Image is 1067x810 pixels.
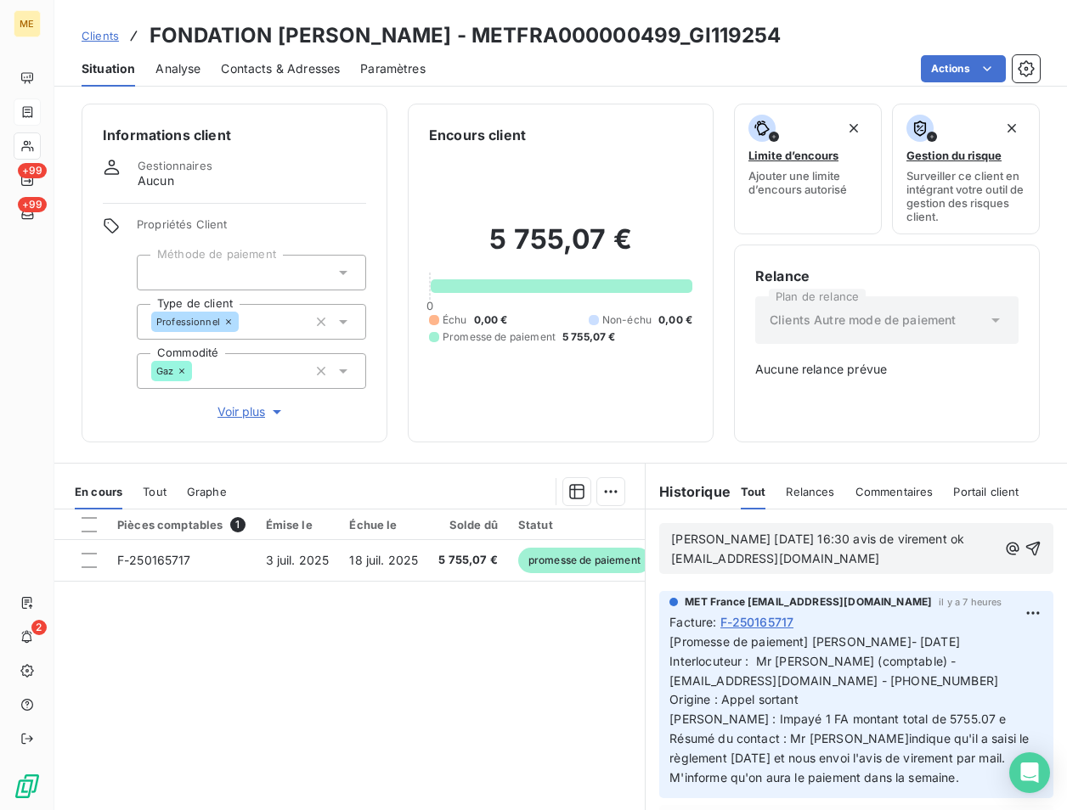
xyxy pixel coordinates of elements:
span: Échu [443,312,467,328]
span: F-250165717 [117,553,191,567]
h6: Encours client [429,125,526,145]
span: Facture : [669,613,716,631]
span: Clients [82,29,119,42]
span: +99 [18,197,47,212]
div: Échue le [349,518,418,532]
span: Tout [143,485,167,498]
div: Solde dû [438,518,498,532]
div: Open Intercom Messenger [1009,752,1050,793]
span: Ajouter une limite d’encours autorisé [748,169,867,196]
span: Clients Autre mode de paiement [770,312,957,329]
span: Analyse [155,60,200,77]
span: Propriétés Client [137,217,366,241]
span: 5 755,07 € [562,329,616,345]
span: 3 juil. 2025 [266,553,330,567]
h6: Informations client [103,125,366,145]
span: Commentaires [855,485,934,498]
span: 18 juil. 2025 [349,553,418,567]
span: [PERSON_NAME] [DATE] 16:30 avis de virement ok [EMAIL_ADDRESS][DOMAIN_NAME] [671,532,968,565]
span: Gaz [156,366,173,376]
span: Non-échu [602,312,652,328]
span: 0,00 € [474,312,508,328]
span: Surveiller ce client en intégrant votre outil de gestion des risques client. [906,169,1025,223]
span: 0,00 € [658,312,692,328]
span: Portail client [953,485,1019,498]
div: Statut [518,518,651,532]
div: Émise le [266,518,330,532]
button: Gestion du risqueSurveiller ce client en intégrant votre outil de gestion des risques client. [892,104,1040,234]
input: Ajouter une valeur [192,363,206,379]
img: Logo LeanPay [14,773,41,800]
span: Gestion du risque [906,149,1002,162]
span: Promesse de paiement [443,329,556,345]
a: +99 [14,200,40,228]
span: Gestionnaires [138,159,212,172]
div: Pièces comptables [117,517,246,532]
span: Graphe [187,485,227,498]
button: Limite d’encoursAjouter une limite d’encours autorisé [734,104,882,234]
button: Voir plus [137,402,366,421]
button: Actions [921,55,1006,82]
span: Contacts & Adresses [221,60,340,77]
span: Professionnel [156,317,220,327]
h6: Relance [755,266,1019,286]
h2: 5 755,07 € [429,222,692,273]
span: promesse de paiement [518,548,651,573]
span: MET France [EMAIL_ADDRESS][DOMAIN_NAME] [685,594,932,610]
span: Paramètres [360,60,426,77]
span: Limite d’encours [748,149,838,162]
span: Tout [741,485,766,498]
input: Ajouter une valeur [239,314,252,329]
span: En cours [75,485,122,498]
h3: FONDATION [PERSON_NAME] - METFRA000000499_GI119254 [150,20,782,51]
span: 1 [230,517,246,532]
span: Relances [786,485,834,498]
span: il y a 7 heures [939,597,1002,607]
div: ME [14,10,41,37]
a: Clients [82,27,119,44]
span: [Promesse de paiement] [PERSON_NAME]- [DATE] Interlocuteur : Mr [PERSON_NAME] (comptable) - [EMAI... [669,634,1032,785]
h6: Historique [646,481,731,502]
span: Aucune relance prévue [755,361,1019,378]
span: F-250165717 [720,613,794,631]
span: Situation [82,60,135,77]
span: Aucun [138,172,174,189]
span: Voir plus [217,403,285,420]
span: 0 [426,299,433,312]
span: 5 755,07 € [438,552,498,569]
a: +99 [14,166,40,194]
span: +99 [18,163,47,178]
span: 2 [31,620,47,635]
input: Ajouter une valeur [151,265,165,280]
